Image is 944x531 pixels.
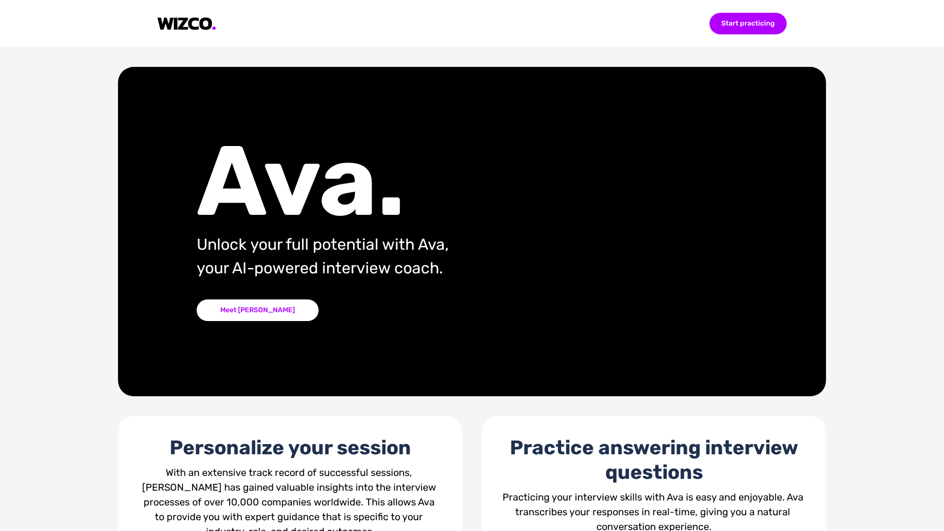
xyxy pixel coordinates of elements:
div: Meet [PERSON_NAME] [197,299,319,321]
div: Start practicing [709,13,787,34]
div: Unlock your full potential with Ava, your AI-powered interview coach. [197,233,535,280]
div: Personalize your session [138,436,442,460]
img: logo [157,17,216,30]
div: Ava. [197,142,535,221]
div: Practice answering interview questions [501,436,806,485]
